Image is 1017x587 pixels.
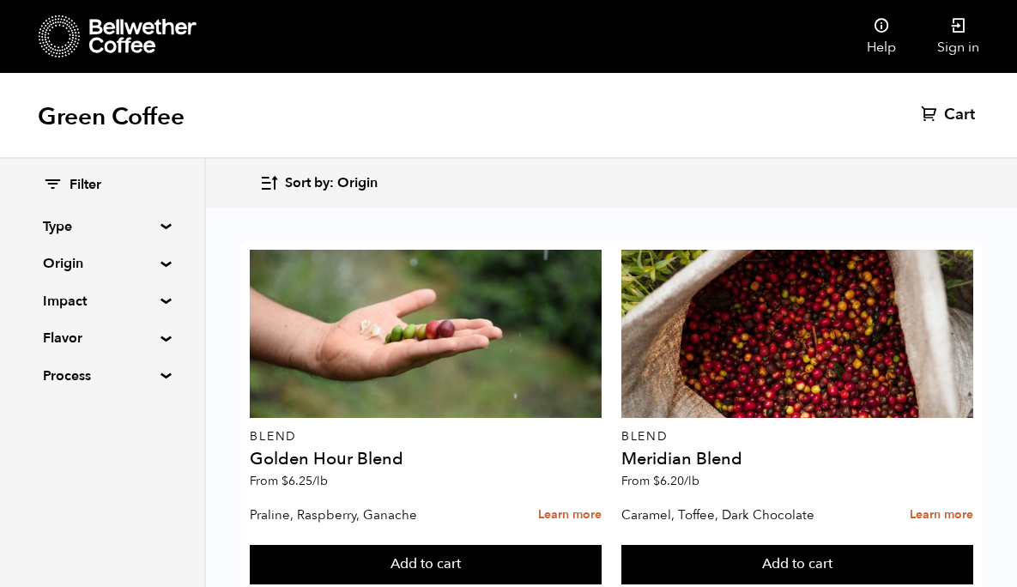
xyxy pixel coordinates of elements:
[259,163,378,203] button: Sort by: Origin
[910,497,973,534] a: Learn more
[70,176,101,195] span: Filter
[250,502,461,528] p: Praline, Raspberry, Ganache
[250,431,602,443] p: Blend
[43,216,161,237] summary: Type
[653,473,660,489] span: $
[621,473,699,489] span: From
[281,473,328,489] bdi: 6.25
[684,473,699,489] span: /lb
[43,328,161,348] summary: Flavor
[538,497,602,534] a: Learn more
[250,473,328,489] span: From
[250,545,602,584] button: Add to cart
[38,101,185,132] h1: Green Coffee
[621,502,832,528] p: Caramel, Toffee, Dark Chocolate
[43,291,161,312] summary: Impact
[921,105,979,125] a: Cart
[653,473,699,489] bdi: 6.20
[43,366,161,386] summary: Process
[285,174,378,193] span: Sort by: Origin
[312,473,328,489] span: /lb
[621,431,973,443] p: Blend
[281,473,288,489] span: $
[43,253,161,274] summary: Origin
[621,545,973,584] button: Add to cart
[621,451,973,468] h4: Meridian Blend
[944,105,975,125] span: Cart
[250,451,602,468] h4: Golden Hour Blend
